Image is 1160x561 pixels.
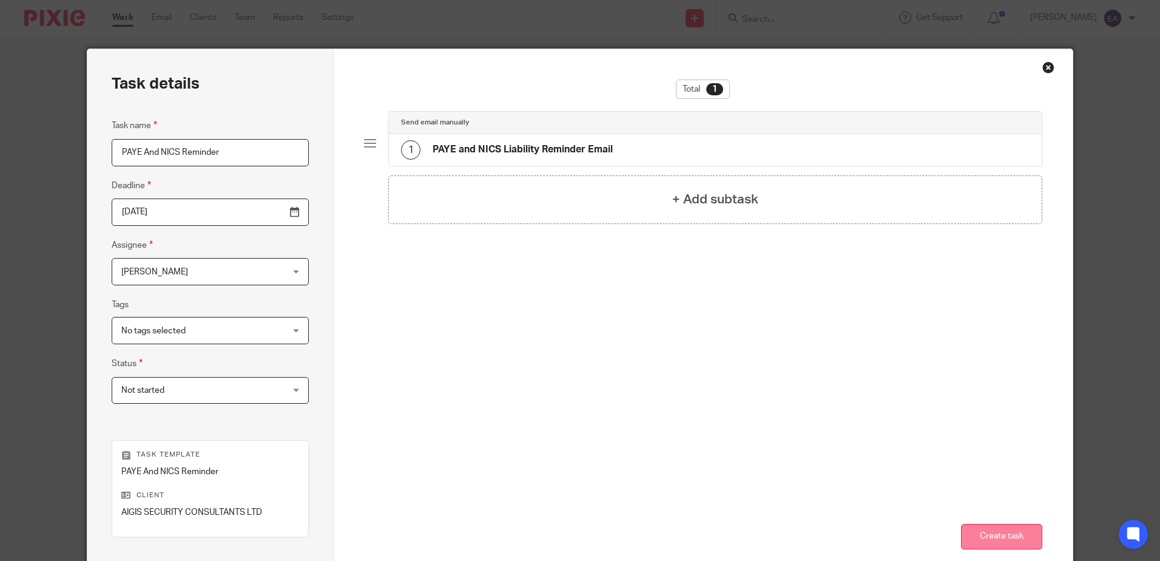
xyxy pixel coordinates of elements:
p: Task template [121,450,299,460]
input: Pick a date [112,199,309,226]
input: Task name [112,139,309,166]
span: [PERSON_NAME] [121,268,188,276]
div: 1 [401,140,420,160]
h4: Send email manually [401,118,469,127]
span: No tags selected [121,327,186,335]
h2: Task details [112,73,200,94]
button: Create task [961,524,1042,550]
h4: PAYE and NICS Liability Reminder Email [433,143,613,156]
p: PAYE And NICS Reminder [121,466,299,478]
div: Total [676,80,730,99]
label: Assignee [112,238,153,252]
h4: + Add subtask [672,190,758,209]
p: AIGIS SECURITY CONSULTANTS LTD [121,506,299,518]
label: Tags [112,299,129,311]
label: Status [112,356,143,370]
span: Not started [121,386,164,395]
div: Close this dialog window [1042,61,1054,73]
label: Task name [112,118,157,132]
label: Deadline [112,178,151,192]
p: Client [121,491,299,500]
div: 1 [706,83,723,95]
